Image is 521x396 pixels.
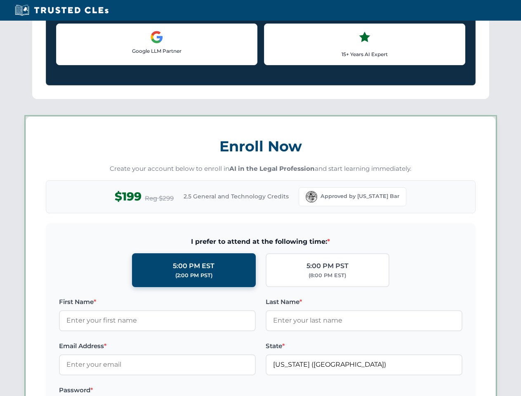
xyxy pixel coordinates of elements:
strong: AI in the Legal Profession [229,165,315,172]
label: State [266,341,462,351]
span: Approved by [US_STATE] Bar [321,192,399,200]
span: Reg $299 [145,193,174,203]
label: Last Name [266,297,462,307]
div: 5:00 PM EST [173,261,215,271]
img: Google [150,31,163,44]
h3: Enroll Now [46,133,476,159]
span: 2.5 General and Technology Credits [184,192,289,201]
input: Enter your first name [59,310,256,331]
label: Password [59,385,256,395]
label: Email Address [59,341,256,351]
p: Create your account below to enroll in and start learning immediately. [46,164,476,174]
div: (2:00 PM PST) [175,271,212,280]
label: First Name [59,297,256,307]
p: 15+ Years AI Expert [271,50,458,58]
span: $199 [115,187,141,206]
input: Enter your last name [266,310,462,331]
div: (8:00 PM EST) [309,271,346,280]
span: I prefer to attend at the following time: [59,236,462,247]
img: Trusted CLEs [12,4,111,16]
p: Google LLM Partner [63,47,250,55]
input: Enter your email [59,354,256,375]
input: Florida (FL) [266,354,462,375]
div: 5:00 PM PST [306,261,349,271]
img: Florida Bar [306,191,317,203]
